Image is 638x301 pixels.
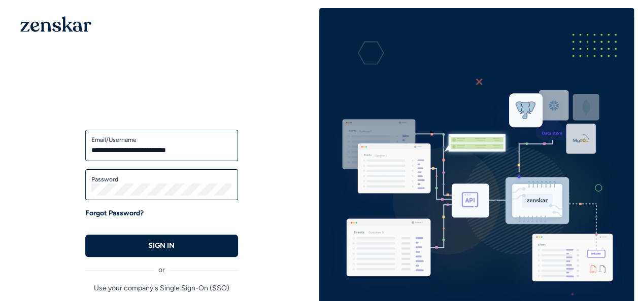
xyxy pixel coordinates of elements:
div: or [85,257,238,275]
label: Email/Username [91,136,232,144]
p: SIGN IN [148,241,175,251]
button: SIGN IN [85,235,238,257]
a: Forgot Password? [85,208,144,218]
label: Password [91,175,232,183]
img: 1OGAJ2xQqyY4LXKgY66KYq0eOWRCkrZdAb3gUhuVAqdWPZE9SRJmCz+oDMSn4zDLXe31Ii730ItAGKgCKgCCgCikA4Av8PJUP... [20,16,91,32]
p: Use your company's Single Sign-On (SSO) [85,283,238,293]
